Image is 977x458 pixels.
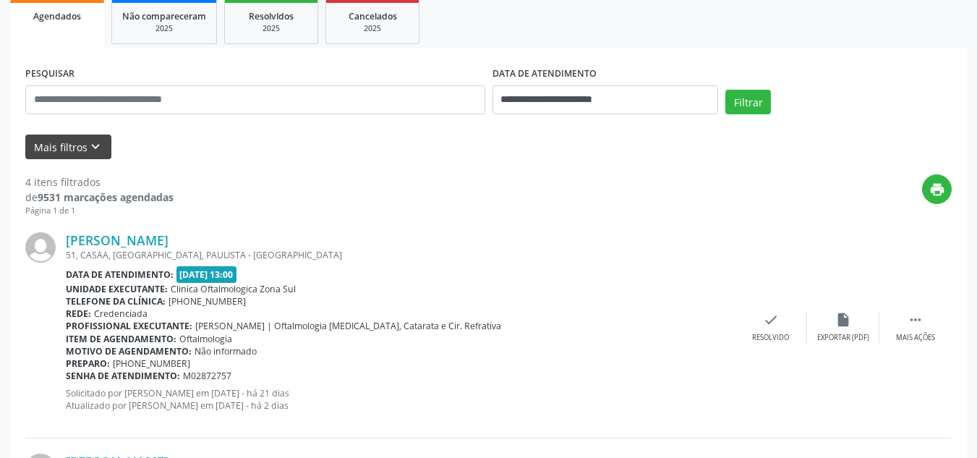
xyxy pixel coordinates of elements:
[113,357,190,370] span: [PHONE_NUMBER]
[249,10,294,22] span: Resolvidos
[66,333,176,345] b: Item de agendamento:
[25,190,174,205] div: de
[835,312,851,328] i: insert_drive_file
[33,10,81,22] span: Agendados
[168,295,246,308] span: [PHONE_NUMBER]
[176,266,237,283] span: [DATE] 13:00
[66,283,168,295] b: Unidade executante:
[25,63,74,85] label: PESQUISAR
[66,357,110,370] b: Preparo:
[66,370,180,382] b: Senha de atendimento:
[817,333,869,343] div: Exportar (PDF)
[25,205,174,217] div: Página 1 de 1
[122,10,206,22] span: Não compareceram
[336,23,409,34] div: 2025
[25,135,111,160] button: Mais filtroskeyboard_arrow_down
[896,333,935,343] div: Mais ações
[66,232,168,248] a: [PERSON_NAME]
[66,320,192,332] b: Profissional executante:
[122,23,206,34] div: 2025
[66,249,735,261] div: 51, CASAA, [GEOGRAPHIC_DATA], PAULISTA - [GEOGRAPHIC_DATA]
[235,23,307,34] div: 2025
[183,370,231,382] span: M02872757
[66,268,174,281] b: Data de atendimento:
[94,308,148,320] span: Credenciada
[66,308,91,320] b: Rede:
[179,333,232,345] span: Oftalmologia
[752,333,789,343] div: Resolvido
[38,190,174,204] strong: 9531 marcações agendadas
[922,174,952,204] button: print
[88,139,103,155] i: keyboard_arrow_down
[763,312,779,328] i: check
[171,283,296,295] span: Clinica Oftalmologica Zona Sul
[929,182,945,198] i: print
[195,320,501,332] span: [PERSON_NAME] | Oftalmologia [MEDICAL_DATA], Catarata e Cir. Refrativa
[492,63,597,85] label: DATA DE ATENDIMENTO
[195,345,257,357] span: Não informado
[25,174,174,190] div: 4 itens filtrados
[725,90,771,114] button: Filtrar
[908,312,923,328] i: 
[66,295,166,308] b: Telefone da clínica:
[25,232,56,263] img: img
[66,387,735,412] p: Solicitado por [PERSON_NAME] em [DATE] - há 21 dias Atualizado por [PERSON_NAME] em [DATE] - há 2...
[349,10,397,22] span: Cancelados
[66,345,192,357] b: Motivo de agendamento:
